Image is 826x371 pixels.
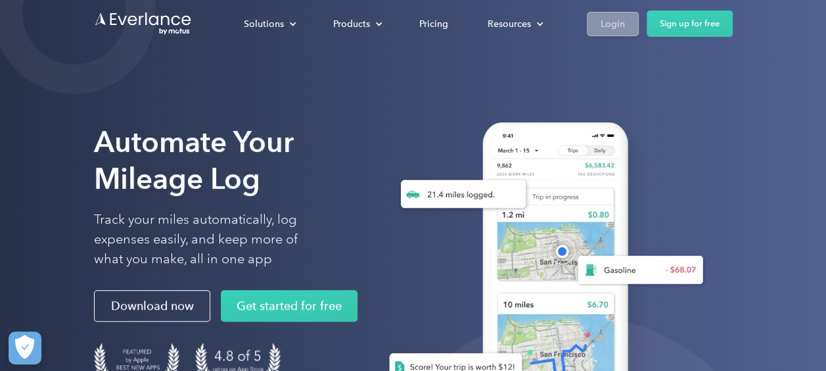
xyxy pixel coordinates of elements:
div: Solutions [244,16,284,32]
button: Cookies Settings [9,332,41,364]
div: Products [333,16,370,32]
strong: Automate Your Mileage Log [94,124,294,196]
div: Pricing [419,16,448,32]
a: Get started for free [221,290,357,322]
p: Track your miles automatically, log expenses easily, and keep more of what you make, all in one app [94,210,329,269]
a: Sign up for free [647,11,733,37]
div: Resources [488,16,531,32]
div: Login [601,16,625,32]
a: Download now [94,290,210,322]
a: Pricing [406,12,461,36]
a: Login [587,12,639,36]
a: Go to homepage [94,11,193,36]
div: Solutions [231,12,307,36]
div: Resources [474,12,554,36]
div: Products [320,12,393,36]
